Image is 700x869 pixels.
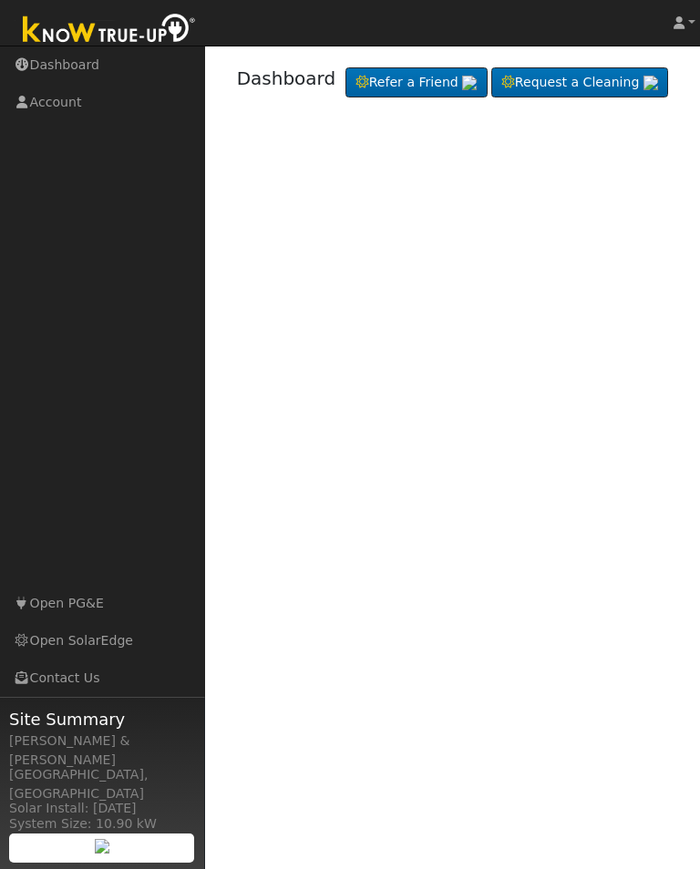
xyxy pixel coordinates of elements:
[462,76,477,90] img: retrieve
[9,799,195,818] div: Solar Install: [DATE]
[9,707,195,731] span: Site Summary
[9,765,195,803] div: [GEOGRAPHIC_DATA], [GEOGRAPHIC_DATA]
[14,10,205,51] img: Know True-Up
[643,76,658,90] img: retrieve
[9,814,195,833] div: System Size: 10.90 kW
[9,731,195,770] div: [PERSON_NAME] & [PERSON_NAME]
[345,67,488,98] a: Refer a Friend
[237,67,336,89] a: Dashboard
[95,839,109,854] img: retrieve
[491,67,668,98] a: Request a Cleaning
